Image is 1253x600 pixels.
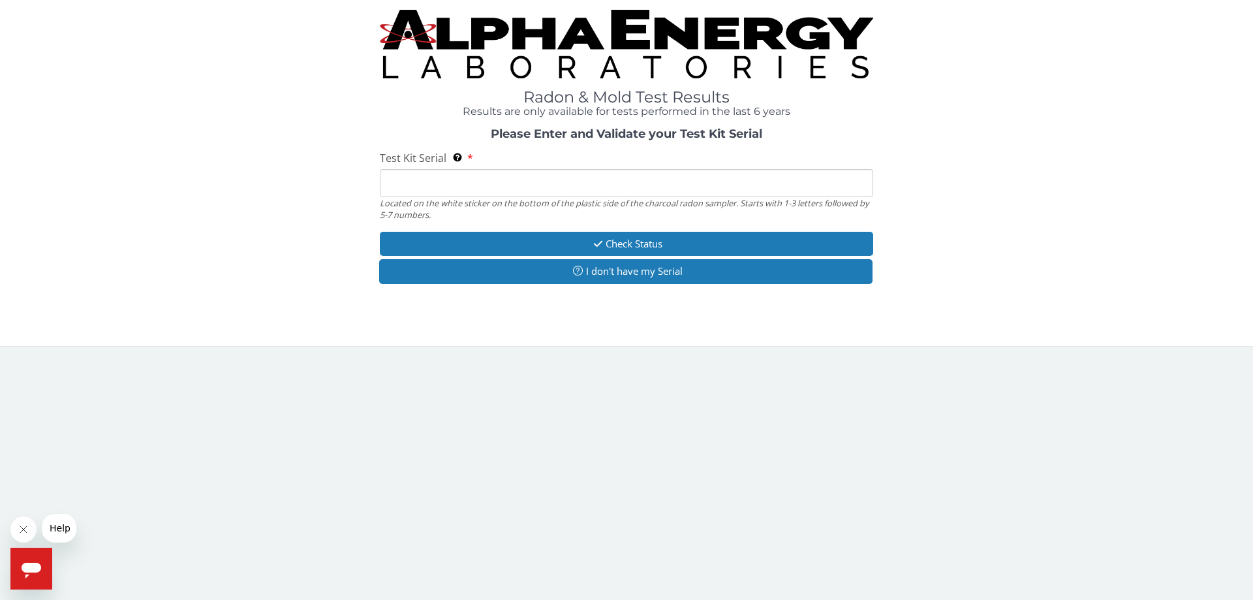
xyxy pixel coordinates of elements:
[380,197,873,221] div: Located on the white sticker on the bottom of the plastic side of the charcoal radon sampler. Sta...
[10,516,37,543] iframe: Close message
[491,127,762,141] strong: Please Enter and Validate your Test Kit Serial
[379,259,873,283] button: I don't have my Serial
[42,514,76,543] iframe: Message from company
[380,106,873,118] h4: Results are only available for tests performed in the last 6 years
[380,151,446,165] span: Test Kit Serial
[380,89,873,106] h1: Radon & Mold Test Results
[380,232,873,256] button: Check Status
[380,10,873,78] img: TightCrop.jpg
[10,548,52,590] iframe: Button to launch messaging window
